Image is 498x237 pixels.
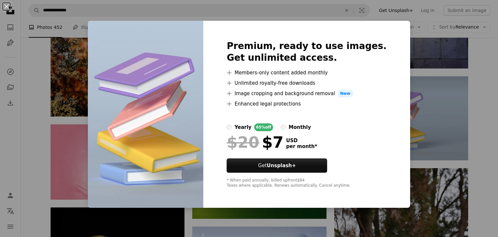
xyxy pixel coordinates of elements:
button: GetUnsplash+ [227,158,327,173]
div: $7 [227,134,283,151]
div: yearly [234,123,251,131]
img: premium_photo-1677187301535-b46cec7b2cc8 [88,21,203,208]
span: per month * [286,143,317,149]
li: Members-only content added monthly [227,69,386,77]
span: $20 [227,134,259,151]
div: 65% off [254,123,273,131]
input: monthly [281,125,286,130]
span: New [338,90,353,97]
li: Image cropping and background removal [227,90,386,97]
div: monthly [289,123,311,131]
span: USD [286,138,317,143]
li: Unlimited royalty-free downloads [227,79,386,87]
div: * When paid annually, billed upfront $84 Taxes where applicable. Renews automatically. Cancel any... [227,178,386,188]
h2: Premium, ready to use images. Get unlimited access. [227,40,386,64]
input: yearly65%off [227,125,232,130]
li: Enhanced legal protections [227,100,386,108]
strong: Unsplash+ [267,163,296,168]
